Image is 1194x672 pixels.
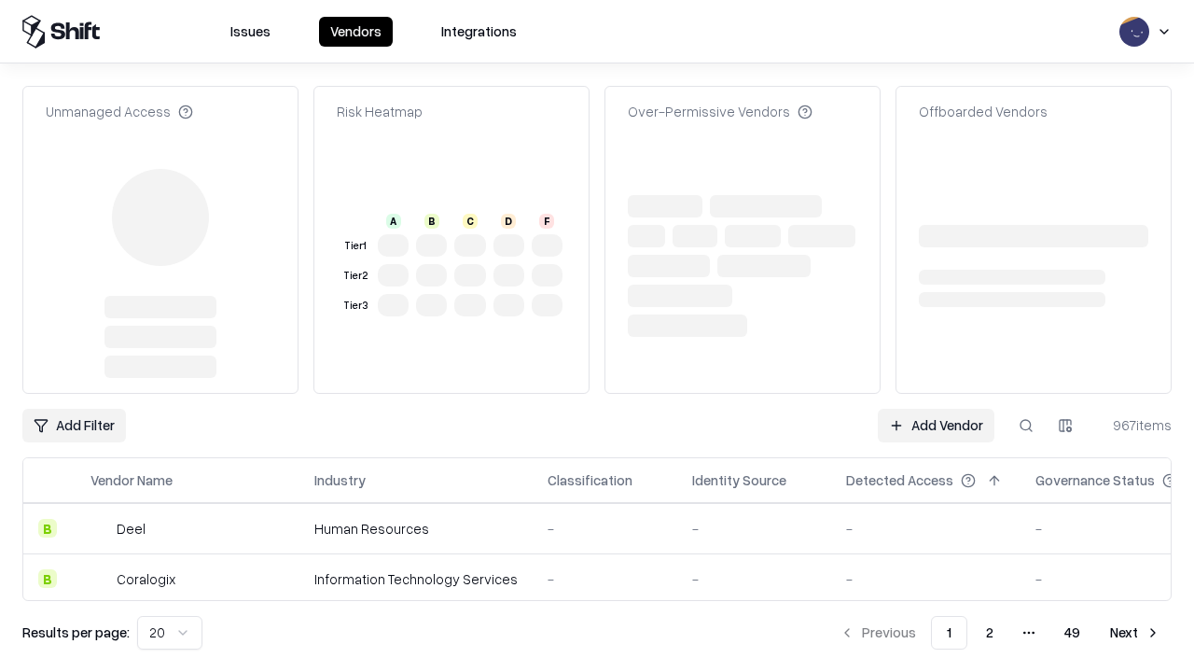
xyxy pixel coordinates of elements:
div: Human Resources [314,519,518,539]
div: Identity Source [692,470,786,490]
div: Tier 3 [340,298,370,314]
div: - [846,519,1006,539]
button: Add Filter [22,409,126,442]
button: Vendors [319,17,393,47]
div: - [692,519,816,539]
div: Over-Permissive Vendors [628,102,812,121]
div: Industry [314,470,366,490]
div: B [424,214,439,229]
button: 49 [1049,616,1095,650]
button: Next [1099,616,1172,650]
nav: pagination [828,616,1172,650]
img: Deel [90,519,109,538]
div: Risk Heatmap [337,102,423,121]
a: Add Vendor [878,409,994,442]
div: Coralogix [117,569,175,589]
button: Integrations [430,17,528,47]
div: - [692,569,816,589]
p: Results per page: [22,623,130,642]
div: D [501,214,516,229]
div: Information Technology Services [314,569,518,589]
div: 967 items [1097,415,1172,435]
div: B [38,569,57,588]
button: 2 [971,616,1008,650]
div: Deel [117,519,146,539]
div: - [846,569,1006,589]
div: Offboarded Vendors [919,102,1048,121]
button: Issues [219,17,282,47]
div: Classification [548,470,632,490]
div: Tier 2 [340,268,370,284]
div: Vendor Name [90,470,173,490]
div: A [386,214,401,229]
div: F [539,214,554,229]
div: Governance Status [1035,470,1155,490]
div: B [38,519,57,538]
img: Coralogix [90,569,109,588]
div: Unmanaged Access [46,102,193,121]
button: 1 [931,616,967,650]
div: Detected Access [846,470,953,490]
div: Tier 1 [340,238,370,254]
div: C [463,214,478,229]
div: - [548,519,662,539]
div: - [548,569,662,589]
